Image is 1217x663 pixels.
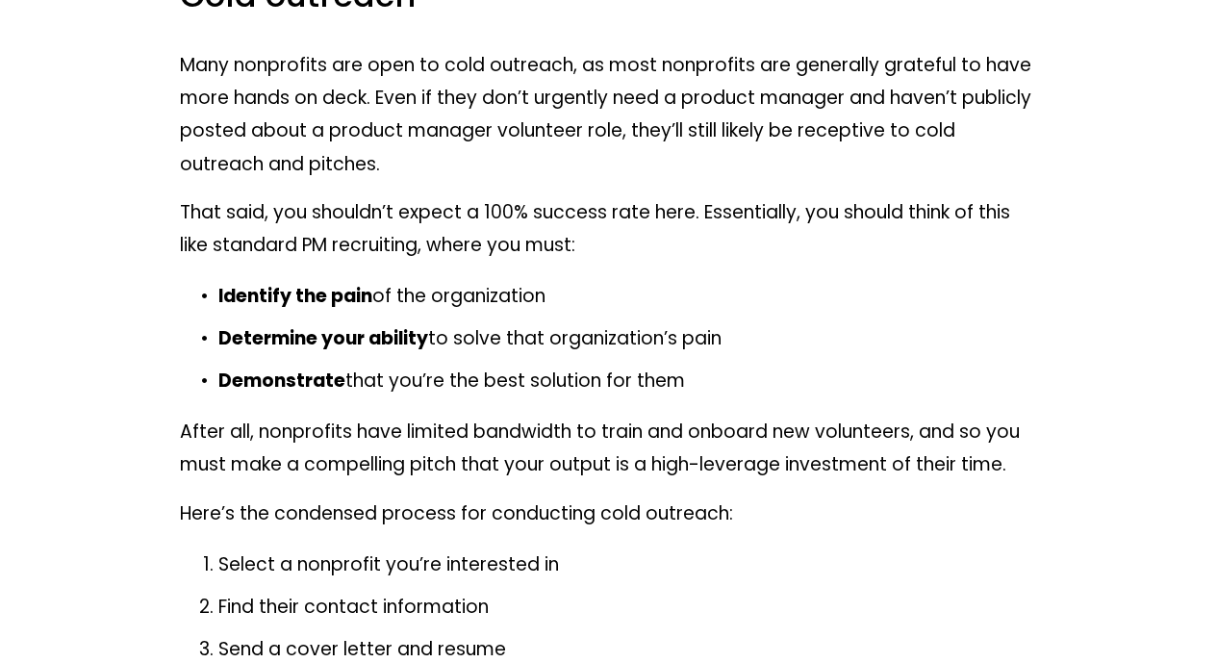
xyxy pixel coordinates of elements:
p: Here’s the condensed process for conducting cold outreach: [180,497,1038,530]
p: Find their contact information [218,591,1038,624]
p: of the organization [218,280,1038,313]
p: After all, nonprofits have limited bandwidth to train and onboard new volunteers, and so you must... [180,416,1038,482]
p: Many nonprofits are open to cold outreach, as most nonprofits are generally grateful to have more... [180,49,1038,181]
p: That said, you shouldn’t expect a 100% success rate here. Essentially, you should think of this l... [180,196,1038,263]
p: Select a nonprofit you’re interested in [218,548,1038,581]
p: to solve that organization’s pain [218,322,1038,355]
p: that you’re the best solution for them [218,365,1038,397]
strong: Demonstrate [218,368,345,394]
strong: Determine your ability [218,325,428,351]
strong: Identify the pain [218,283,372,309]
